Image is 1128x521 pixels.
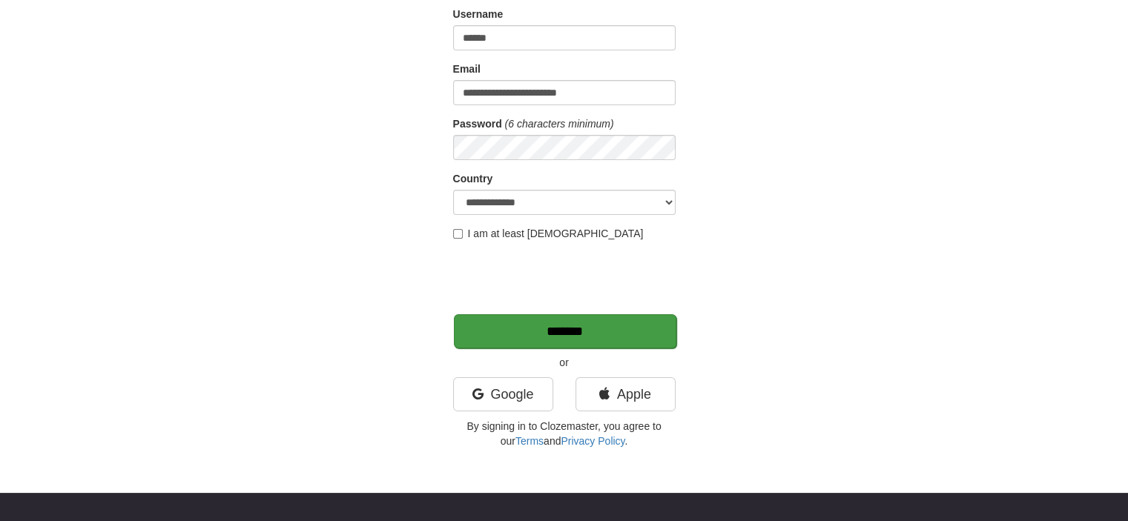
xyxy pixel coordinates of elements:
p: or [453,355,676,370]
iframe: reCAPTCHA [453,248,679,306]
label: Password [453,116,502,131]
label: Username [453,7,504,21]
input: I am at least [DEMOGRAPHIC_DATA] [453,229,463,239]
em: (6 characters minimum) [505,118,614,130]
a: Privacy Policy [561,435,624,447]
label: I am at least [DEMOGRAPHIC_DATA] [453,226,644,241]
a: Google [453,377,553,411]
label: Country [453,171,493,186]
a: Apple [575,377,676,411]
label: Email [453,62,481,76]
a: Terms [515,435,544,447]
p: By signing in to Clozemaster, you agree to our and . [453,419,676,448]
